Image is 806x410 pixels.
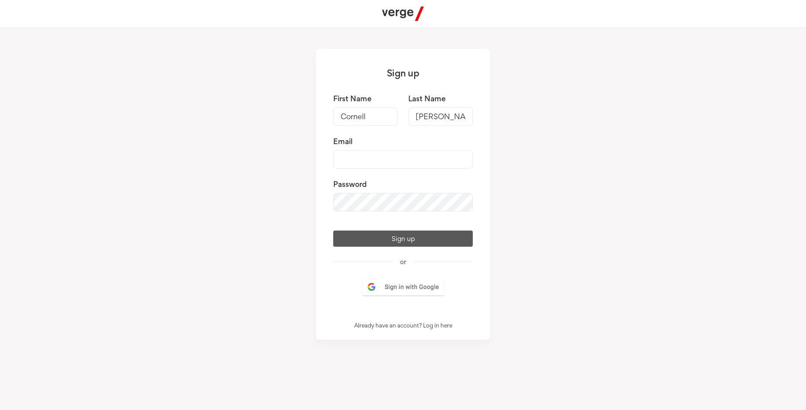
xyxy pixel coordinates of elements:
[354,322,452,329] a: Already have an account? Log in here
[316,49,490,93] h3: Sign up
[333,179,473,189] label: Password
[333,257,473,266] p: or
[362,277,445,297] img: google-sign-in.png
[333,136,473,147] label: Email
[382,7,424,21] img: Verge
[333,93,398,104] label: First Name
[408,93,473,104] label: Last Name
[333,231,473,247] button: Sign up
